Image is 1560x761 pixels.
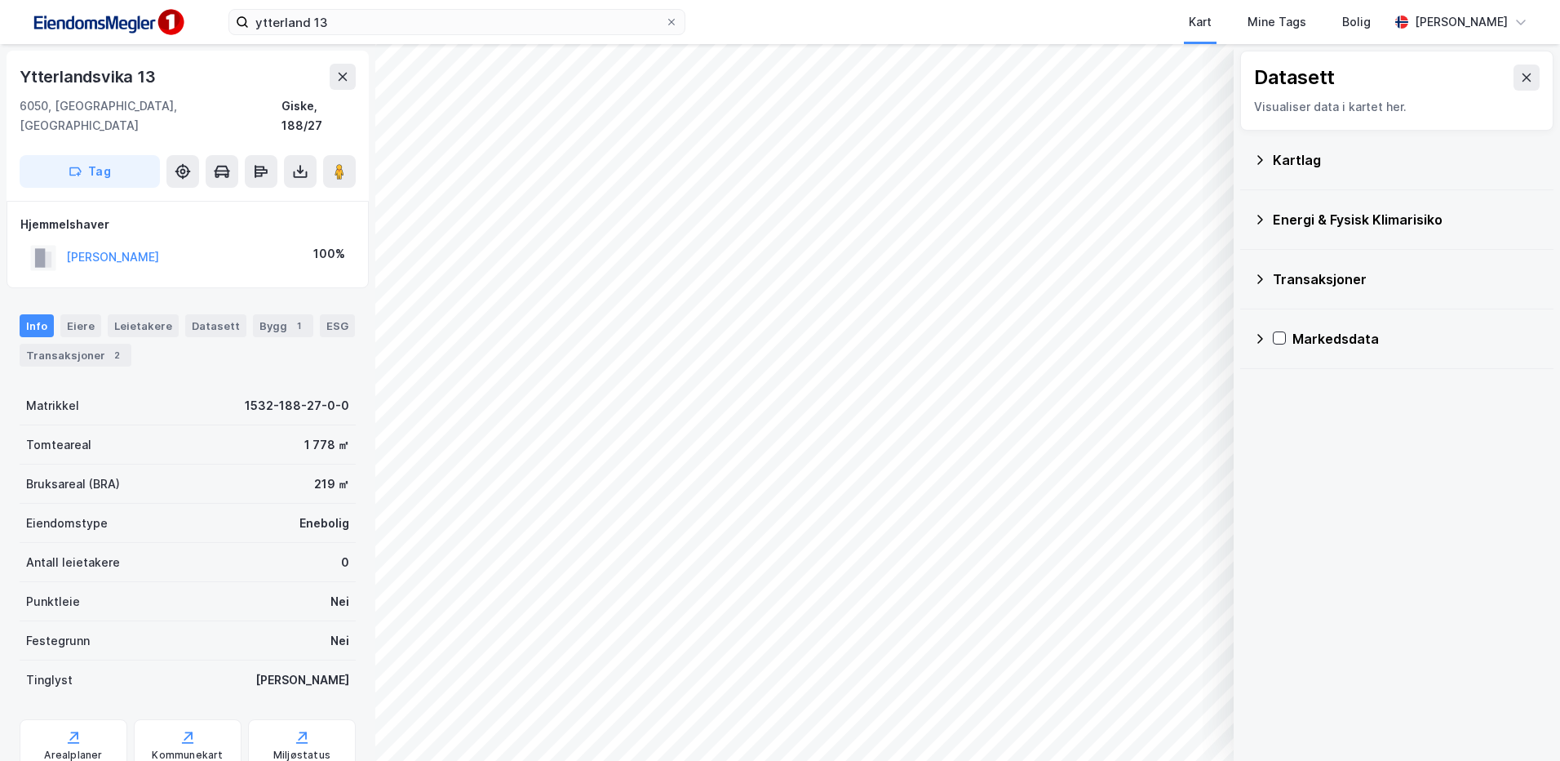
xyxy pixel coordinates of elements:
[20,344,131,367] div: Transaksjoner
[20,155,160,188] button: Tag
[26,592,80,612] div: Punktleie
[1273,269,1540,289] div: Transaksjoner
[185,314,246,337] div: Datasett
[1415,12,1508,32] div: [PERSON_NAME]
[26,553,120,572] div: Antall leietakere
[1248,12,1306,32] div: Mine Tags
[314,474,349,494] div: 219 ㎡
[330,631,349,651] div: Nei
[1254,97,1540,117] div: Visualiser data i kartet her.
[304,435,349,455] div: 1 778 ㎡
[26,435,91,455] div: Tomteareal
[26,474,120,494] div: Bruksareal (BRA)
[26,396,79,416] div: Matrikkel
[20,64,159,90] div: Ytterlandsvika 13
[108,314,179,337] div: Leietakere
[109,347,125,363] div: 2
[1189,12,1212,32] div: Kart
[341,553,349,572] div: 0
[1292,329,1540,349] div: Markedsdata
[1342,12,1371,32] div: Bolig
[330,592,349,612] div: Nei
[253,314,313,337] div: Bygg
[1273,150,1540,170] div: Kartlag
[320,314,355,337] div: ESG
[1478,683,1560,761] iframe: Chat Widget
[26,670,73,690] div: Tinglyst
[60,314,101,337] div: Eiere
[281,96,356,136] div: Giske, 188/27
[299,514,349,533] div: Enebolig
[255,670,349,690] div: [PERSON_NAME]
[245,396,349,416] div: 1532-188-27-0-0
[26,631,90,651] div: Festegrunn
[1273,210,1540,229] div: Energi & Fysisk Klimarisiko
[26,514,108,533] div: Eiendomstype
[249,10,665,34] input: Søk på adresse, matrikkel, gårdeiere, leietakere eller personer
[26,4,189,41] img: F4PB6Px+NJ5v8B7XTbfpPpyloAAAAASUVORK5CYII=
[313,244,345,264] div: 100%
[20,314,54,337] div: Info
[20,96,281,136] div: 6050, [GEOGRAPHIC_DATA], [GEOGRAPHIC_DATA]
[1478,683,1560,761] div: Kontrollprogram for chat
[20,215,355,234] div: Hjemmelshaver
[290,318,307,334] div: 1
[1254,65,1335,91] div: Datasett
